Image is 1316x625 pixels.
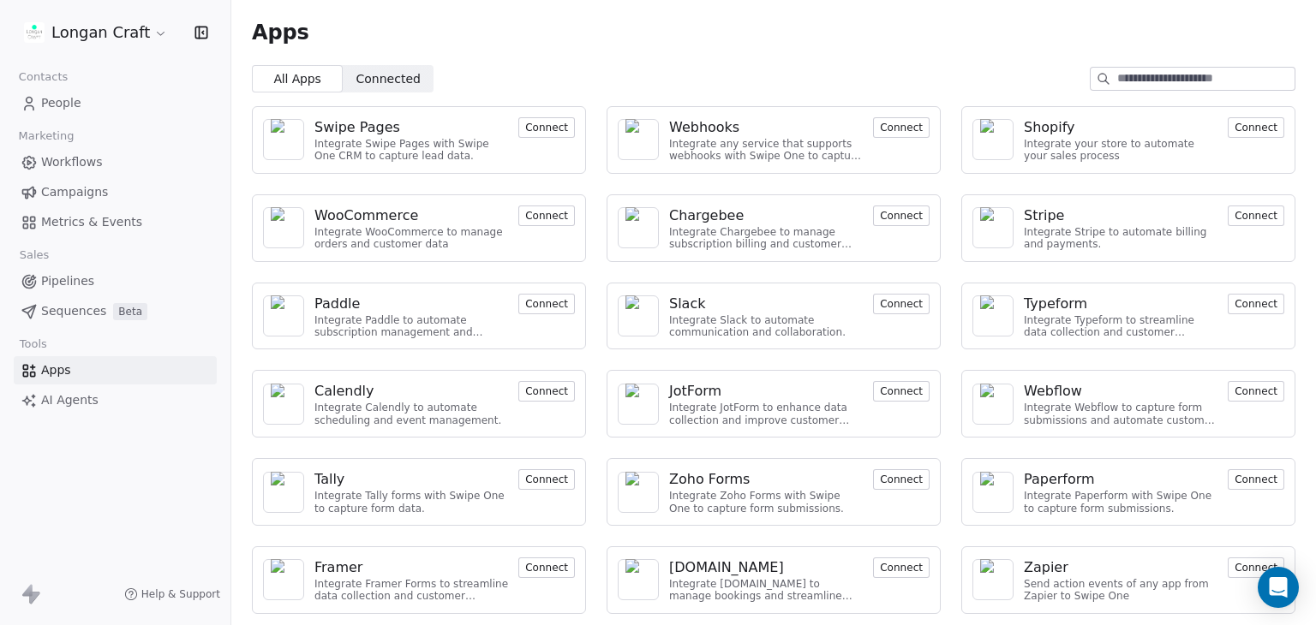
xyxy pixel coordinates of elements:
[518,295,575,312] a: Connect
[12,242,57,268] span: Sales
[1228,471,1284,487] a: Connect
[1024,138,1217,163] div: Integrate your store to automate your sales process
[1228,295,1284,312] a: Connect
[669,557,784,578] div: [DOMAIN_NAME]
[1024,469,1095,490] div: Paperform
[1258,567,1299,608] div: Open Intercom Messenger
[518,471,575,487] a: Connect
[669,469,750,490] div: Zoho Forms
[625,472,651,513] img: NA
[314,578,508,603] div: Integrate Framer Forms to streamline data collection and customer engagement.
[113,303,147,320] span: Beta
[1024,314,1217,339] div: Integrate Typeform to streamline data collection and customer engagement.
[873,469,930,490] button: Connect
[41,302,106,320] span: Sequences
[314,314,508,339] div: Integrate Paddle to automate subscription management and customer engagement.
[980,472,1006,513] img: NA
[263,295,304,336] a: NA
[252,20,309,45] span: Apps
[21,18,171,47] button: Longan Craft
[314,205,508,226] a: WooCommerce
[314,490,508,515] div: Integrate Tally forms with Swipe One to capture form data.
[518,557,575,578] button: Connect
[980,295,1006,336] img: NA
[314,402,508,426] div: Integrate Calendly to automate scheduling and event management.
[669,578,863,603] div: Integrate [DOMAIN_NAME] to manage bookings and streamline scheduling.
[669,117,739,138] div: Webhooks
[518,383,575,399] a: Connect
[518,294,575,314] button: Connect
[1228,117,1284,138] button: Connect
[14,356,217,384] a: Apps
[873,383,930,399] a: Connect
[314,557,508,578] a: Framer
[314,205,418,226] div: WooCommerce
[873,207,930,223] a: Connect
[271,207,296,248] img: NA
[873,205,930,226] button: Connect
[625,207,651,248] img: NA
[263,119,304,160] a: NA
[1228,557,1284,578] button: Connect
[314,381,374,402] div: Calendly
[314,117,400,138] div: Swipe Pages
[12,331,54,357] span: Tools
[1024,205,1064,226] div: Stripe
[263,384,304,425] a: NA
[24,22,45,43] img: Untitled%20design%20(16).png
[1228,207,1284,223] a: Connect
[518,117,575,138] button: Connect
[618,207,659,248] a: NA
[314,381,508,402] a: Calendly
[972,207,1014,248] a: NA
[518,207,575,223] a: Connect
[518,469,575,490] button: Connect
[1024,117,1075,138] div: Shopify
[14,89,217,117] a: People
[669,381,863,402] a: JotForm
[625,295,651,336] img: NA
[14,297,217,325] a: SequencesBeta
[1024,205,1217,226] a: Stripe
[972,295,1014,336] a: NA
[980,559,1006,600] img: NA
[51,21,150,44] span: Longan Craft
[1024,557,1217,578] a: Zapier
[669,314,863,339] div: Integrate Slack to automate communication and collaboration.
[314,226,508,251] div: Integrate WooCommerce to manage orders and customer data
[873,381,930,402] button: Connect
[271,295,296,336] img: NA
[972,559,1014,600] a: NA
[625,384,651,425] img: NA
[669,205,744,226] div: Chargebee
[1024,294,1217,314] a: Typeform
[14,208,217,236] a: Metrics & Events
[356,70,421,88] span: Connected
[41,213,142,231] span: Metrics & Events
[314,557,362,578] div: Framer
[625,119,651,160] img: NA
[518,205,575,226] button: Connect
[14,148,217,176] a: Workflows
[41,183,108,201] span: Campaigns
[14,386,217,414] a: AI Agents
[1024,402,1217,426] div: Integrate Webflow to capture form submissions and automate customer engagement.
[314,469,508,490] a: Tally
[669,117,863,138] a: Webhooks
[1024,557,1068,578] div: Zapier
[263,207,304,248] a: NA
[14,178,217,206] a: Campaigns
[980,384,1006,425] img: NA
[124,587,220,601] a: Help & Support
[980,207,1006,248] img: NA
[314,469,344,490] div: Tally
[1228,119,1284,135] a: Connect
[972,472,1014,513] a: NA
[41,361,71,379] span: Apps
[669,402,863,426] div: Integrate JotForm to enhance data collection and improve customer engagement.
[618,119,659,160] a: NA
[980,119,1006,160] img: NA
[669,469,863,490] a: Zoho Forms
[1024,381,1217,402] a: Webflow
[1228,294,1284,314] button: Connect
